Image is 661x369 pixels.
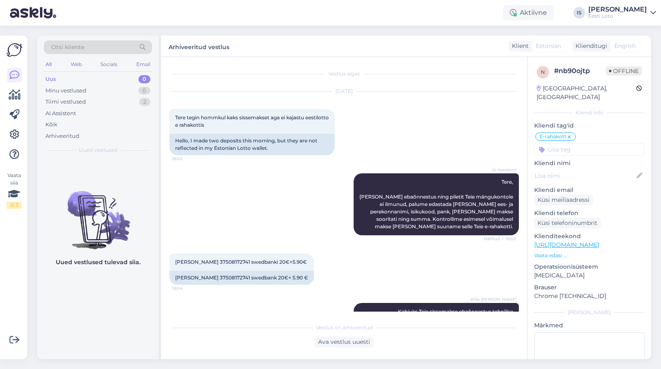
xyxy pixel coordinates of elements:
span: Tere tegin hommkul kaks sissemakset aga ei kajastu eestilotto e rahakottis [175,114,330,128]
a: [URL][DOMAIN_NAME] [534,241,599,248]
span: Uued vestlused [79,147,117,154]
span: Offline [606,66,642,76]
div: AI Assistent [45,109,76,118]
div: 0 [138,87,150,95]
img: No chats [37,176,159,251]
span: AI Assistent [485,167,516,173]
div: 2 [139,98,150,106]
div: Uus [45,75,56,83]
div: Aktiivne [503,5,554,20]
span: [PERSON_NAME] 37508172741 swedbanki 20€+5.90€ [175,259,307,265]
div: 0 [138,75,150,83]
div: Arhiveeritud [45,132,79,140]
div: Email [135,59,152,70]
div: Kõik [45,121,57,129]
p: Operatsioonisüsteem [534,263,644,271]
div: [PERSON_NAME] [534,309,644,316]
div: [DATE] [169,88,519,95]
span: Kille [PERSON_NAME] [471,296,516,303]
div: Web [69,59,83,70]
div: Tiimi vestlused [45,98,86,106]
span: Nähtud ✓ 18:00 [484,236,516,242]
p: Chrome [TECHNICAL_ID] [534,292,644,300]
span: 18:04 [172,285,203,291]
span: n [541,69,545,75]
span: 18:00 [172,156,203,162]
div: Vestlus algas [169,70,519,78]
span: Estonian [536,42,561,50]
div: # nb90ojtp [554,66,606,76]
div: Klienditugi [572,42,607,50]
input: Lisa tag [534,143,644,156]
div: [GEOGRAPHIC_DATA], [GEOGRAPHIC_DATA] [537,84,636,102]
p: Vaata edasi ... [534,252,644,259]
div: Eesti Loto [588,13,647,19]
span: E-rahakott [540,134,566,139]
div: Küsi meiliaadressi [534,194,593,206]
span: Tere, [PERSON_NAME] ebaõnnestus ning piletit Teie mängukontole ei ilmunud, palume edastada [PERSO... [359,179,514,229]
p: Klienditeekond [534,232,644,241]
p: Kliendi tag'id [534,121,644,130]
span: Otsi kliente [51,43,84,52]
p: Kliendi nimi [534,159,644,168]
div: Vaata siia [7,172,21,209]
div: Socials [99,59,119,70]
p: Kliendi email [534,186,644,194]
div: Ava vestlus uuesti [315,336,373,348]
label: Arhiveeritud vestlus [169,40,229,52]
img: Askly Logo [7,42,22,58]
p: Uued vestlused tulevad siia. [56,258,140,267]
p: Brauser [534,283,644,292]
div: Minu vestlused [45,87,86,95]
div: [PERSON_NAME] [588,6,647,13]
span: English [614,42,636,50]
p: Märkmed [534,321,644,330]
div: Hello, I made two deposits this morning, but they are not reflected in my Estonian Lotto wallet. [169,134,335,155]
div: Küsi telefoninumbrit [534,218,601,229]
div: Kliendi info [534,109,644,116]
div: Klient [509,42,529,50]
a: [PERSON_NAME]Eesti Loto [588,6,656,19]
div: IS [573,7,585,19]
p: Kliendi telefon [534,209,644,218]
div: All [44,59,53,70]
span: Kahjuks Teie sissemakse ebaõnnestus tehnilise [PERSON_NAME] tõttu. Kontrollisime ostu [PERSON_NAM... [363,308,514,337]
div: 2 / 3 [7,201,21,209]
span: Vestlus on arhiveeritud [316,324,373,331]
input: Lisa nimi [535,171,635,180]
p: [MEDICAL_DATA] [534,271,644,280]
div: [PERSON_NAME] 37508172741 swedbank 20€+ 5.90 € [169,271,314,285]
